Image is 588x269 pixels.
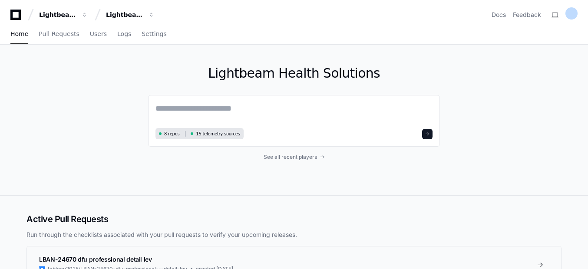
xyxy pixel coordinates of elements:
[148,154,440,161] a: See all recent players
[264,154,317,161] span: See all recent players
[492,10,506,19] a: Docs
[90,24,107,44] a: Users
[39,10,76,19] div: Lightbeam Health
[39,31,79,36] span: Pull Requests
[26,213,562,225] h2: Active Pull Requests
[164,131,180,137] span: 8 repos
[90,31,107,36] span: Users
[142,31,166,36] span: Settings
[26,230,562,239] p: Run through the checklists associated with your pull requests to verify your upcoming releases.
[148,66,440,81] h1: Lightbeam Health Solutions
[513,10,541,19] button: Feedback
[10,24,28,44] a: Home
[36,7,91,23] button: Lightbeam Health
[117,31,131,36] span: Logs
[39,24,79,44] a: Pull Requests
[102,7,158,23] button: Lightbeam Health Solutions
[10,31,28,36] span: Home
[196,131,240,137] span: 15 telemetry sources
[39,256,152,263] span: LBAN-24670 dfu professional detail lev
[142,24,166,44] a: Settings
[106,10,143,19] div: Lightbeam Health Solutions
[117,24,131,44] a: Logs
